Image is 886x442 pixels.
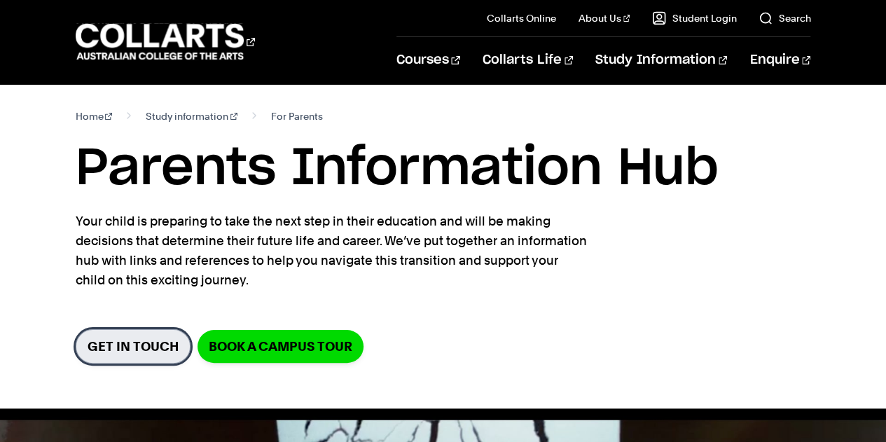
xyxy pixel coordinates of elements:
a: Courses [396,37,460,83]
p: Your child is preparing to take the next step in their education and will be making decisions tha... [76,212,587,290]
a: Home [76,106,113,126]
a: Collarts Online [487,11,556,25]
h1: Parents Information Hub [76,137,811,200]
a: Study Information [595,37,727,83]
a: Get in Touch [76,329,191,364]
a: Search [759,11,810,25]
a: Study information [146,106,237,126]
a: About Us [579,11,630,25]
a: Collarts Life [483,37,573,83]
span: For Parents [271,106,323,126]
a: Book a Campus Tour [198,330,364,363]
a: Enquire [749,37,810,83]
a: Student Login [652,11,736,25]
div: Go to homepage [76,22,255,62]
